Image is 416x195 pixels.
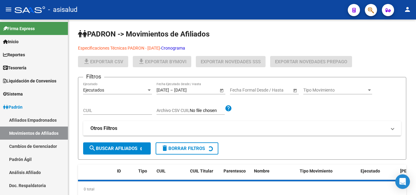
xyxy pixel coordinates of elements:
button: Exportar Novedades SSS [196,56,266,67]
div: Open Intercom Messenger [395,174,410,189]
datatable-header-cell: CUIL Titular [188,165,221,185]
mat-icon: help [225,105,232,112]
input: Fecha inicio [230,88,252,93]
input: Fecha fin [257,88,287,93]
span: Archivo CSV CUIL [157,108,190,113]
button: Exportar Novedades Prepago [270,56,352,67]
span: ID [117,169,121,173]
span: Nombre [254,169,270,173]
span: Tipo Movimiento [303,88,367,93]
span: Ejecutados [83,88,104,92]
span: Tipo [138,169,147,173]
p: - [78,45,406,51]
span: Liquidación de Convenios [3,78,56,84]
span: Borrar Filtros [161,146,205,151]
span: Reportes [3,51,25,58]
a: Cronograma [161,46,185,50]
span: Inicio [3,38,19,45]
mat-expansion-panel-header: Otros Filtros [83,121,401,136]
span: PADRON -> Movimientos de Afiliados [78,30,210,38]
datatable-header-cell: Nombre [252,165,297,185]
datatable-header-cell: ID [115,165,136,185]
span: Exportar Novedades SSS [201,59,261,64]
span: - asisalud [48,3,77,16]
mat-icon: file_download [138,58,145,65]
mat-icon: menu [5,6,12,13]
span: Tesorería [3,64,26,71]
span: Tipo Movimiento [300,169,333,173]
mat-icon: person [404,6,411,13]
datatable-header-cell: CUIL [154,165,188,185]
span: Firma Express [3,25,35,32]
input: Archivo CSV CUIL [190,108,225,113]
span: Exportar Novedades Prepago [275,59,347,64]
span: Exportar Bymovi [138,59,186,64]
input: Fecha fin [174,88,204,93]
datatable-header-cell: Tipo [136,165,154,185]
h3: Filtros [83,72,104,81]
button: Buscar Afiliados [83,142,151,155]
mat-icon: search [89,145,96,152]
datatable-header-cell: Tipo Movimiento [297,165,358,185]
mat-icon: file_download [83,58,90,65]
datatable-header-cell: Ejecutado [358,165,398,185]
span: Sistema [3,91,23,97]
datatable-header-cell: Parentesco [221,165,252,185]
span: Ejecutado [361,169,380,173]
span: Padrón [3,104,23,110]
button: Open calendar [218,87,225,93]
a: Especificaciones Técnicas PADRON - [DATE] [78,46,160,50]
span: CUIL Titular [190,169,213,173]
span: Exportar CSV [83,59,123,64]
mat-icon: delete [161,145,168,152]
button: Open calendar [292,87,298,93]
button: Exportar Bymovi [133,56,191,67]
span: – [170,88,173,93]
span: Buscar Afiliados [89,146,137,151]
button: Exportar CSV [78,56,128,67]
button: Borrar Filtros [156,142,218,155]
strong: Otros Filtros [90,125,117,132]
input: Fecha inicio [157,88,169,93]
span: CUIL [157,169,166,173]
span: Parentesco [224,169,246,173]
